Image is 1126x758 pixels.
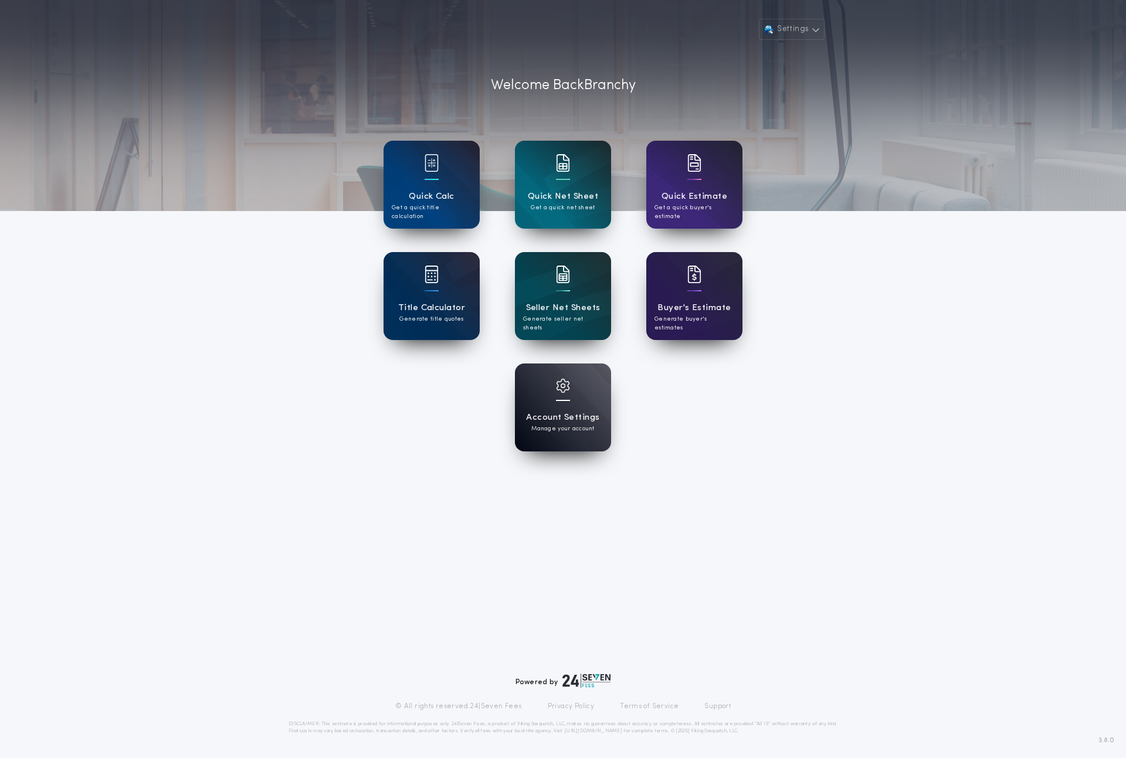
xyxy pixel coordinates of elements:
[548,702,595,711] a: Privacy Policy
[531,203,595,212] p: Get a quick net sheet
[526,301,601,315] h1: Seller Net Sheets
[289,720,837,735] p: DISCLAIMER: This estimate is provided for informational purposes only. 24|Seven Fees, a product o...
[528,190,598,203] h1: Quick Net Sheet
[515,674,611,688] div: Powered by
[399,315,463,324] p: Generate title quotes
[556,154,570,172] img: card icon
[398,301,465,315] h1: Title Calculator
[759,19,825,40] button: Settings
[384,141,480,229] a: card iconQuick CalcGet a quick title calculation
[657,301,731,315] h1: Buyer's Estimate
[1098,735,1114,746] span: 3.8.0
[687,154,701,172] img: card icon
[523,315,603,332] p: Generate seller net sheets
[556,266,570,283] img: card icon
[395,702,522,711] p: © All rights reserved. 24|Seven Fees
[704,702,731,711] a: Support
[687,266,701,283] img: card icon
[763,23,775,35] img: user avatar
[654,315,734,332] p: Generate buyer's estimates
[425,266,439,283] img: card icon
[564,729,622,733] a: [URL][DOMAIN_NAME]
[425,154,439,172] img: card icon
[646,141,742,229] a: card iconQuick EstimateGet a quick buyer's estimate
[526,411,599,424] h1: Account Settings
[620,702,679,711] a: Terms of Service
[491,75,636,96] p: Welcome Back Branchy
[384,252,480,340] a: card iconTitle CalculatorGenerate title quotes
[556,379,570,393] img: card icon
[409,190,455,203] h1: Quick Calc
[646,252,742,340] a: card iconBuyer's EstimateGenerate buyer's estimates
[531,424,594,433] p: Manage your account
[662,190,728,203] h1: Quick Estimate
[515,363,611,451] a: card iconAccount SettingsManage your account
[515,141,611,229] a: card iconQuick Net SheetGet a quick net sheet
[562,674,611,688] img: logo
[392,203,472,221] p: Get a quick title calculation
[654,203,734,221] p: Get a quick buyer's estimate
[515,252,611,340] a: card iconSeller Net SheetsGenerate seller net sheets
